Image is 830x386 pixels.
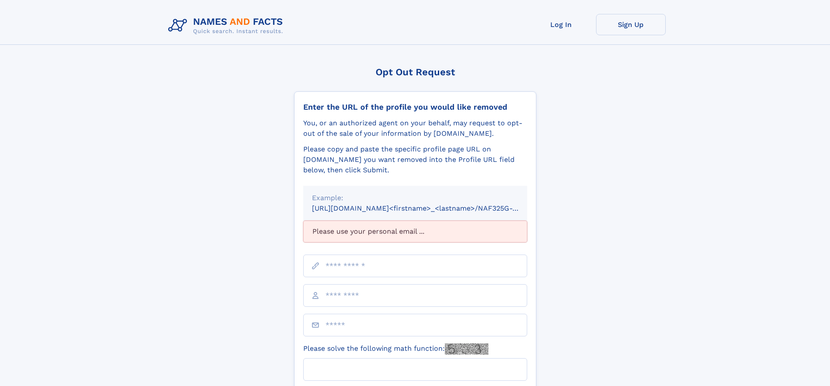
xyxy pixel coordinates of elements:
div: Enter the URL of the profile you would like removed [303,102,527,112]
div: Please copy and paste the specific profile page URL on [DOMAIN_NAME] you want removed into the Pr... [303,144,527,175]
img: Logo Names and Facts [165,14,290,37]
div: Example: [312,193,518,203]
div: Opt Out Request [294,67,536,77]
div: Please use your personal email ... [303,221,527,242]
label: Please solve the following math function: [303,343,488,355]
a: Log In [526,14,596,35]
a: Sign Up [596,14,666,35]
small: [URL][DOMAIN_NAME]<firstname>_<lastname>/NAF325G-xxxxxxxx [312,204,544,212]
div: You, or an authorized agent on your behalf, may request to opt-out of the sale of your informatio... [303,118,527,139]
